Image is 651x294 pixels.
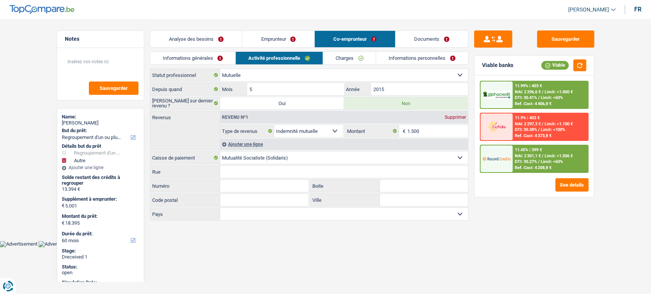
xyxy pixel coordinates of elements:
a: Charges [323,52,376,64]
span: Limit: <60% [541,159,563,164]
span: Limit: >1.100 € [545,121,573,126]
img: TopCompare Logo [10,5,74,14]
label: Supplément à emprunter: [62,196,138,202]
span: / [542,89,543,94]
label: Mois [220,83,247,95]
label: Durée du prêt: [62,231,138,237]
span: [PERSON_NAME] [568,6,609,13]
span: / [538,127,540,132]
button: See details [555,178,588,192]
label: Rue [150,166,220,178]
div: Viable banks [482,62,513,69]
input: MM [247,83,344,95]
a: Co-emprunteur [315,31,395,47]
span: NAI: 2 296,6 € [515,89,541,94]
div: Status: [62,264,139,270]
a: [PERSON_NAME] [562,3,616,16]
span: DTI: 30.27% [515,159,537,164]
input: AAAA [371,83,468,95]
span: NAI: 2 297,3 € [515,121,541,126]
span: NAI: 2 301,1 € [515,153,541,158]
a: Activité professionnelle [236,52,323,64]
a: Documents [395,31,468,47]
div: Simulation Date: [62,280,139,286]
img: Record Credits [482,152,511,166]
span: DTI: 30.41% [515,95,537,100]
div: Ref. Cost: 4 406,8 € [515,101,551,106]
span: Limit: >1.000 € [545,89,573,94]
label: Ville [310,194,380,206]
span: / [538,159,540,164]
span: Limit: >1.506 € [545,153,573,158]
div: Name: [62,114,139,120]
div: Détails but du prêt [62,143,139,149]
div: 13.394 € [62,186,139,192]
button: Sauvegarder [537,30,594,48]
div: 11.99% | 403 € [515,83,542,88]
label: But du prêt: [62,128,138,134]
div: Ref. Cost: 4 208,8 € [515,165,551,170]
label: Numéro [150,180,220,192]
a: Informations générales [150,52,236,64]
h5: Notes [65,36,136,42]
label: Non [344,97,468,109]
div: Ajouter une ligne [220,139,468,150]
span: Limit: <100% [541,127,565,132]
label: Caisse de paiement [150,152,220,164]
a: Emprunteur [242,31,314,47]
label: Code postal [150,194,220,206]
button: Sauvegarder [89,81,138,95]
img: Cofidis [482,120,511,134]
span: € [399,125,407,137]
label: Montant du prêt: [62,213,138,219]
div: Ref. Cost: 4 373,8 € [515,133,551,138]
span: € [62,220,64,226]
label: Type de revenus [220,125,274,137]
a: Analyse des besoins [150,31,242,47]
div: Supprimer [443,115,468,120]
label: Année [344,83,371,95]
img: AlphaCredit [482,91,511,99]
div: Revenu nº1 [220,115,250,120]
span: Sauvegarder [100,86,128,91]
span: / [542,121,543,126]
label: Oui [220,97,344,109]
label: Montant [345,125,399,137]
label: Revenus [150,111,220,120]
div: 11.9% | 403 € [515,115,540,120]
label: [PERSON_NAME] sur dernier revenu ? [150,97,220,109]
label: Depuis quand [150,83,220,95]
div: Viable [541,61,569,69]
div: Ajouter une ligne [62,165,139,170]
div: Solde restant des crédits à regrouper [62,174,139,186]
label: Boite [310,180,380,192]
div: [PERSON_NAME] [62,120,139,126]
span: / [538,95,540,100]
div: 11.45% | 399 € [515,147,542,152]
span: Limit: <60% [541,95,563,100]
div: fr [634,6,641,13]
a: Informations personnelles [376,52,468,64]
span: € [62,203,64,209]
span: / [542,153,543,158]
label: Pays [150,208,220,220]
img: Advertisement [39,241,76,247]
div: Dreceived 1 [62,254,139,260]
label: Statut professionnel [150,69,220,81]
span: DTI: 30.38% [515,127,537,132]
div: open [62,270,139,276]
div: Stage: [62,248,139,254]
